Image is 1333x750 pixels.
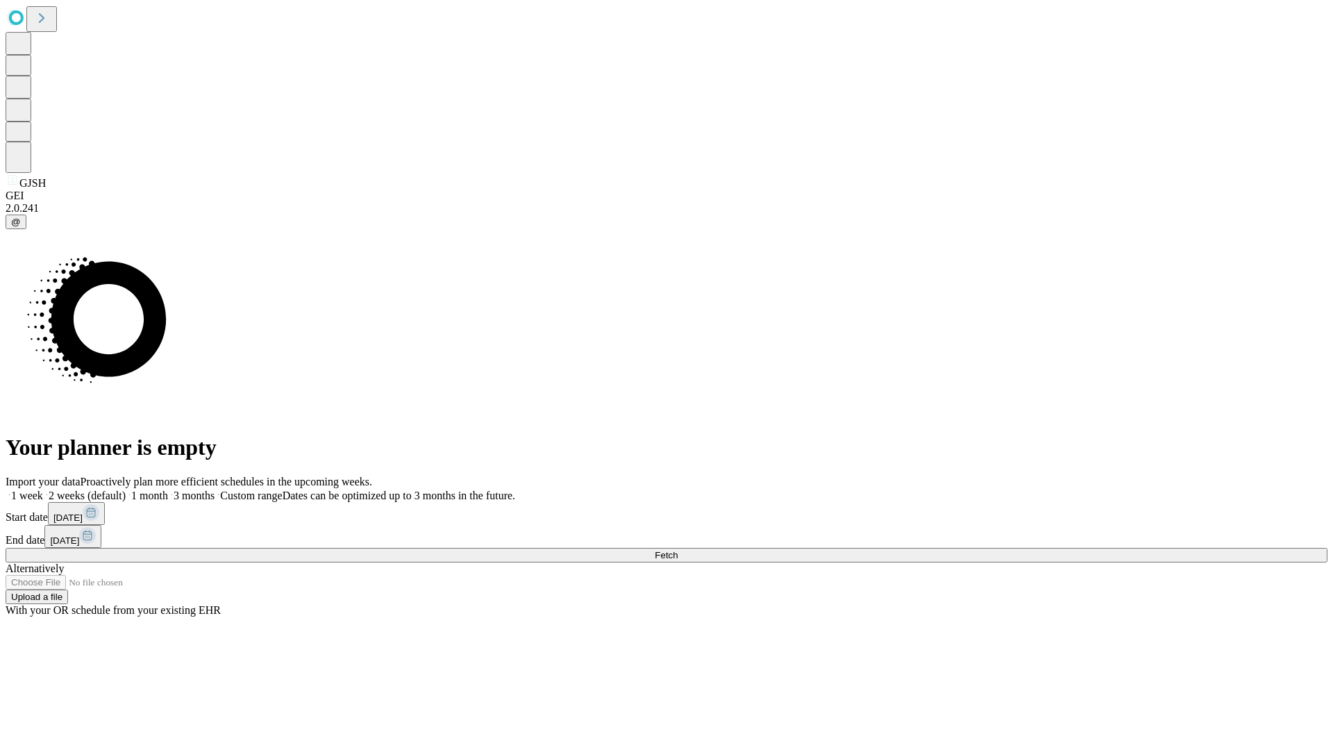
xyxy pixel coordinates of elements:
div: Start date [6,502,1327,525]
h1: Your planner is empty [6,435,1327,460]
span: With your OR schedule from your existing EHR [6,604,221,616]
button: [DATE] [44,525,101,548]
button: Upload a file [6,590,68,604]
span: 3 months [174,490,215,501]
button: Fetch [6,548,1327,562]
button: [DATE] [48,502,105,525]
span: Fetch [655,550,678,560]
span: 1 week [11,490,43,501]
span: [DATE] [50,535,79,546]
div: 2.0.241 [6,202,1327,215]
span: 2 weeks (default) [49,490,126,501]
span: GJSH [19,177,46,189]
span: @ [11,217,21,227]
div: End date [6,525,1327,548]
span: [DATE] [53,512,83,523]
span: 1 month [131,490,168,501]
span: Alternatively [6,562,64,574]
span: Proactively plan more efficient schedules in the upcoming weeks. [81,476,372,487]
span: Dates can be optimized up to 3 months in the future. [283,490,515,501]
span: Custom range [220,490,282,501]
div: GEI [6,190,1327,202]
span: Import your data [6,476,81,487]
button: @ [6,215,26,229]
